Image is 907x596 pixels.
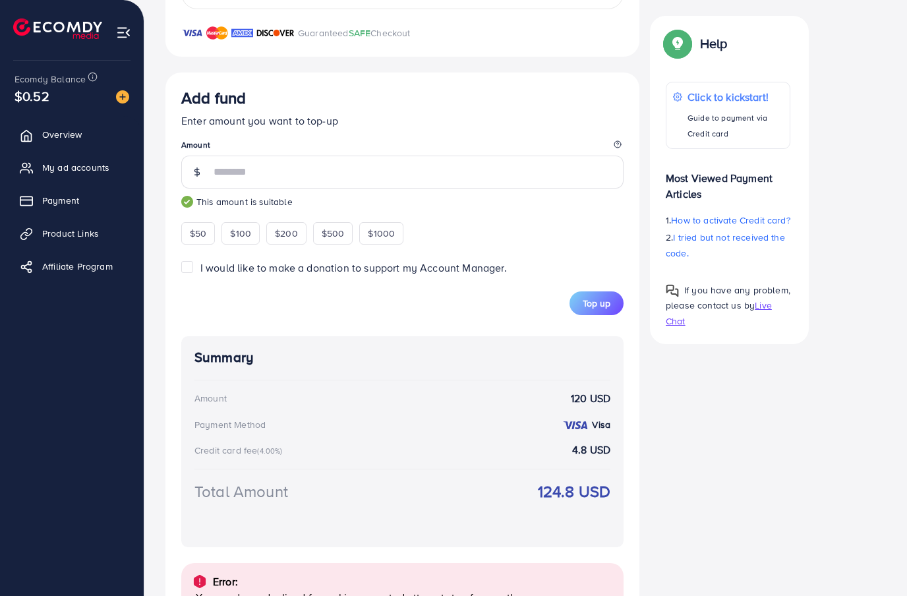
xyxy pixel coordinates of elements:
img: brand [181,25,203,41]
strong: 120 USD [571,391,610,406]
p: Click to kickstart! [688,89,783,105]
p: Guide to payment via Credit card [688,110,783,142]
span: Overview [42,128,82,141]
img: logo [13,18,102,39]
span: $50 [190,227,206,240]
img: credit [562,420,589,431]
span: $200 [275,227,298,240]
p: 2. [666,229,790,261]
img: Popup guide [666,32,689,55]
span: If you have any problem, please contact us by [666,283,790,312]
img: Popup guide [666,284,679,297]
span: My ad accounts [42,161,109,174]
p: Help [700,36,728,51]
strong: 124.8 USD [538,480,610,503]
h4: Summary [194,349,610,366]
div: Total Amount [194,480,288,503]
small: This amount is suitable [181,195,624,208]
img: brand [256,25,295,41]
span: Top up [583,297,610,310]
p: Guaranteed Checkout [298,25,411,41]
span: How to activate Credit card? [671,214,790,227]
span: I would like to make a donation to support my Account Manager. [200,260,507,275]
p: Most Viewed Payment Articles [666,160,790,202]
img: menu [116,25,131,40]
strong: Visa [592,418,610,431]
span: SAFE [349,26,371,40]
iframe: Chat [851,537,897,586]
legend: Amount [181,139,624,156]
span: $500 [322,227,345,240]
span: $100 [230,227,251,240]
span: Payment [42,194,79,207]
button: Top up [570,291,624,315]
a: Affiliate Program [10,253,134,280]
div: Payment Method [194,418,266,431]
img: brand [231,25,253,41]
div: Amount [194,392,227,405]
img: brand [206,25,228,41]
small: (4.00%) [257,446,282,456]
img: alert [192,574,208,589]
span: I tried but not received the code. [666,231,785,260]
img: guide [181,196,193,208]
span: Ecomdy Balance [15,73,86,86]
span: Affiliate Program [42,260,113,273]
p: Enter amount you want to top-up [181,113,624,129]
div: Credit card fee [194,444,287,457]
a: Overview [10,121,134,148]
p: Error: [213,574,238,589]
span: $1000 [368,227,395,240]
span: $0.52 [15,86,49,105]
strong: 4.8 USD [572,442,610,458]
img: image [116,90,129,104]
p: 1. [666,212,790,228]
a: Payment [10,187,134,214]
h3: Add fund [181,88,246,107]
a: Product Links [10,220,134,247]
span: Product Links [42,227,99,240]
a: My ad accounts [10,154,134,181]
